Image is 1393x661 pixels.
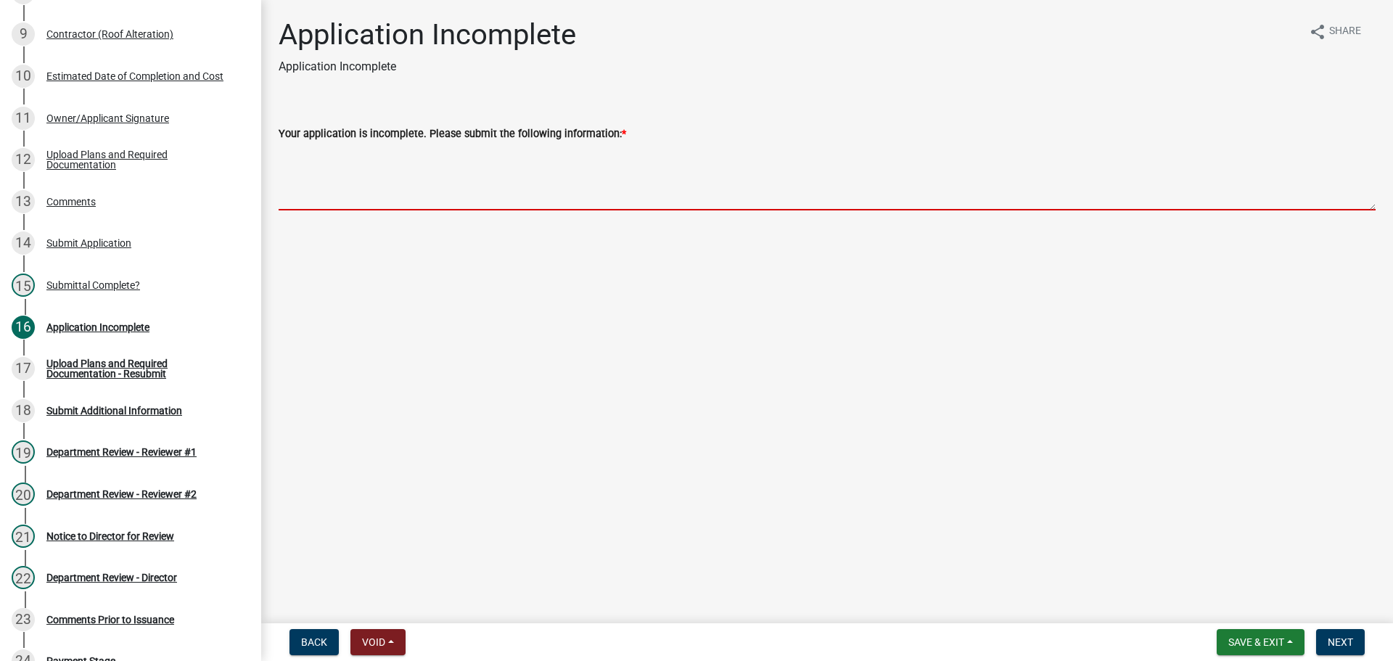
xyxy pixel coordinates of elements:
div: Notice to Director for Review [46,531,174,541]
div: 15 [12,274,35,297]
div: Department Review - Reviewer #1 [46,447,197,457]
button: Back [289,629,339,655]
p: Application Incomplete [279,58,576,75]
div: 21 [12,525,35,548]
div: 19 [12,440,35,464]
div: 22 [12,566,35,589]
div: 23 [12,608,35,631]
span: Back [301,636,327,648]
label: Your application is incomplete. Please submit the following information: [279,129,626,139]
div: Department Review - Reviewer #2 [46,489,197,499]
div: Comments Prior to Issuance [46,615,174,625]
div: Submittal Complete? [46,280,140,290]
div: Contractor (Roof Alteration) [46,29,173,39]
div: 16 [12,316,35,339]
div: 14 [12,231,35,255]
div: Submit Application [46,238,131,248]
span: Share [1329,23,1361,41]
div: 13 [12,190,35,213]
div: Upload Plans and Required Documentation - Resubmit [46,358,238,379]
h1: Application Incomplete [279,17,576,52]
div: 20 [12,483,35,506]
div: Estimated Date of Completion and Cost [46,71,223,81]
button: shareShare [1297,17,1373,46]
button: Save & Exit [1217,629,1304,655]
button: Void [350,629,406,655]
div: 9 [12,22,35,46]
div: 10 [12,65,35,88]
div: Comments [46,197,96,207]
button: Next [1316,629,1365,655]
div: 11 [12,107,35,130]
div: 18 [12,399,35,422]
div: Application Incomplete [46,322,149,332]
div: Owner/Applicant Signature [46,113,169,123]
span: Void [362,636,385,648]
div: Upload Plans and Required Documentation [46,149,238,170]
div: Department Review - Director [46,572,177,583]
span: Next [1328,636,1353,648]
div: 17 [12,357,35,380]
i: share [1309,23,1326,41]
div: 12 [12,148,35,171]
span: Save & Exit [1228,636,1284,648]
div: Submit Additional Information [46,406,182,416]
